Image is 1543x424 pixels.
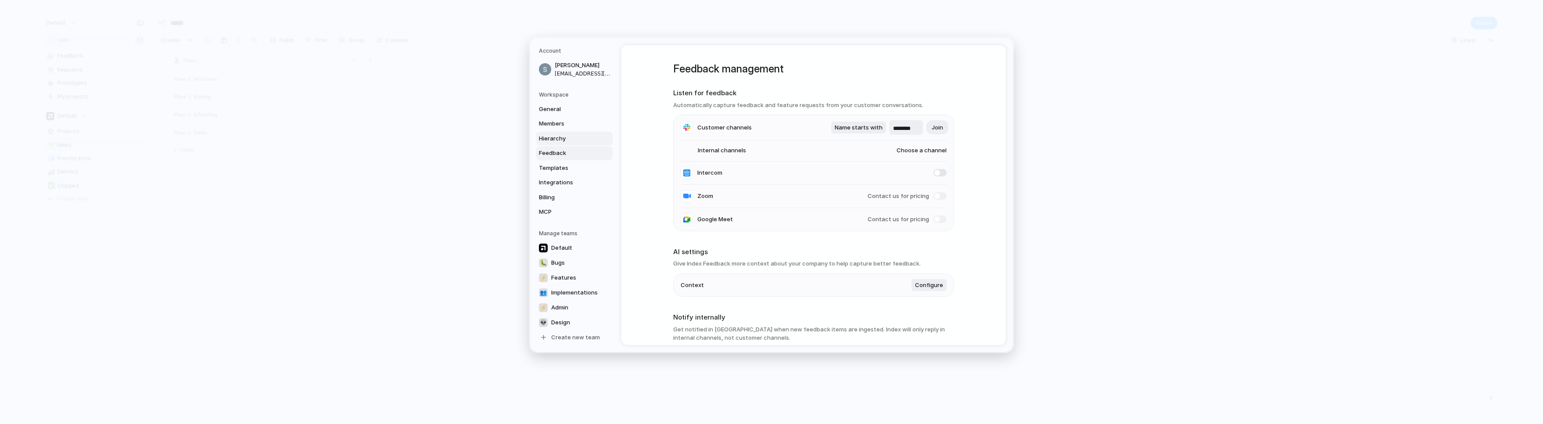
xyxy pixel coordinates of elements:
button: Name starts with [831,121,886,133]
a: Feedback [536,146,613,160]
span: Hierarchy [539,134,595,143]
a: ⚡Features [536,270,613,284]
span: Integrations [539,178,595,187]
h1: Feedback management [673,61,954,77]
span: Context [681,280,704,289]
span: Name starts with [835,123,883,132]
h5: Account [539,47,613,55]
span: Contact us for pricing [868,215,929,224]
span: Configure [915,280,943,289]
span: Bugs [551,259,565,267]
span: Intercom [697,169,722,177]
a: [PERSON_NAME][EMAIL_ADDRESS][DOMAIN_NAME] [536,58,613,80]
span: Default [551,244,572,252]
a: 👥Implementations [536,285,613,299]
a: Integrations [536,176,613,190]
span: Features [551,273,576,282]
a: 👽Design [536,315,613,329]
span: Zoom [697,192,713,201]
a: ⚡Admin [536,300,613,314]
span: General [539,104,595,113]
a: Billing [536,190,613,204]
div: 👥 [539,288,548,297]
button: Configure [911,279,947,291]
h3: Give Index Feedback more context about your company to help capture better feedback. [673,259,954,268]
h2: AI settings [673,247,954,257]
span: MCP [539,208,595,216]
span: Create new team [551,333,600,342]
a: Templates [536,161,613,175]
span: Choose a channel [879,146,947,155]
span: Customer channels [697,123,752,132]
span: Templates [539,163,595,172]
a: Create new team [536,330,613,344]
span: Google Meet [697,215,733,224]
span: Design [551,318,570,327]
span: [PERSON_NAME] [555,61,611,70]
a: General [536,102,613,116]
a: Members [536,117,613,131]
h5: Manage teams [539,229,613,237]
a: Default [536,241,613,255]
a: MCP [536,205,613,219]
h2: Notify internally [673,313,954,323]
span: Join [932,123,943,132]
span: Members [539,119,595,128]
div: ⚡ [539,303,548,312]
h2: Listen for feedback [673,88,954,98]
span: Admin [551,303,568,312]
h3: Get notified in [GEOGRAPHIC_DATA] when new feedback items are ingested. Index will only reply in ... [673,325,954,342]
span: Billing [539,193,595,201]
span: Contact us for pricing [868,192,929,201]
span: Feedback [539,149,595,158]
h3: Automatically capture feedback and feature requests from your customer conversations. [673,101,954,109]
div: 👽 [539,318,548,327]
a: 🐛Bugs [536,255,613,269]
div: ⚡ [539,273,548,282]
a: Hierarchy [536,131,613,145]
span: Implementations [551,288,598,297]
span: [EMAIL_ADDRESS][DOMAIN_NAME] [555,69,611,77]
div: 🐛 [539,258,548,267]
h5: Workspace [539,90,613,98]
button: Join [926,120,948,134]
span: Internal channels [681,146,746,155]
